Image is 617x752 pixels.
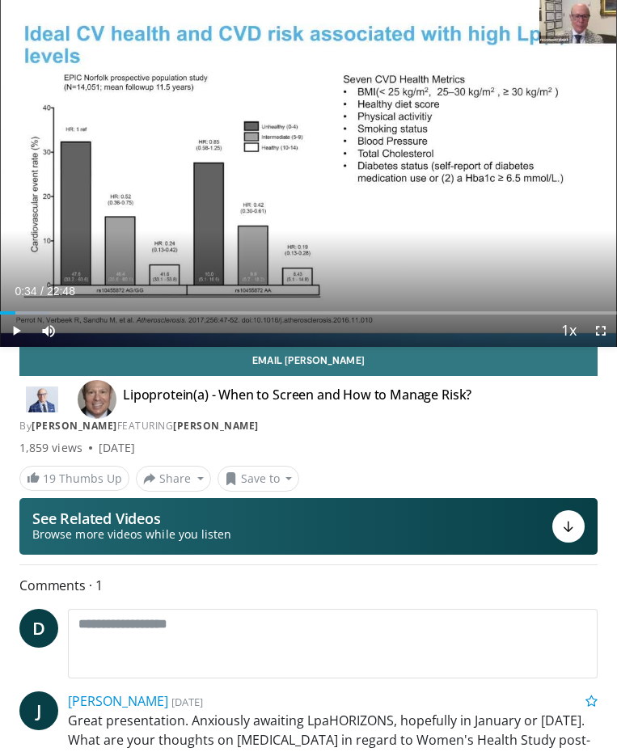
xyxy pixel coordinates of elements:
a: Email [PERSON_NAME] [19,344,598,376]
span: / [40,285,44,298]
a: [PERSON_NAME] [32,419,117,433]
div: By FEATURING [19,419,598,433]
span: 19 [43,471,56,486]
div: [DATE] [99,440,135,456]
button: Save to [218,466,300,492]
span: 0:34 [15,285,36,298]
small: [DATE] [171,695,203,709]
p: See Related Videos [32,510,231,526]
a: [PERSON_NAME] [173,419,259,433]
span: Comments 1 [19,575,598,596]
a: 19 Thumbs Up [19,466,129,491]
button: See Related Videos Browse more videos while you listen [19,498,598,555]
span: 1,859 views [19,440,82,456]
button: Mute [32,315,65,347]
span: Browse more videos while you listen [32,526,231,543]
button: Fullscreen [585,315,617,347]
img: Dr. Robert S. Rosenson [19,387,65,412]
a: [PERSON_NAME] [68,692,168,710]
button: Playback Rate [552,315,585,347]
button: Share [136,466,211,492]
a: J [19,691,58,730]
a: D [19,609,58,648]
img: Avatar [78,380,116,419]
span: 22:48 [47,285,75,298]
h4: Lipoprotein(a) - When to Screen and How to Manage Risk? [123,387,471,412]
